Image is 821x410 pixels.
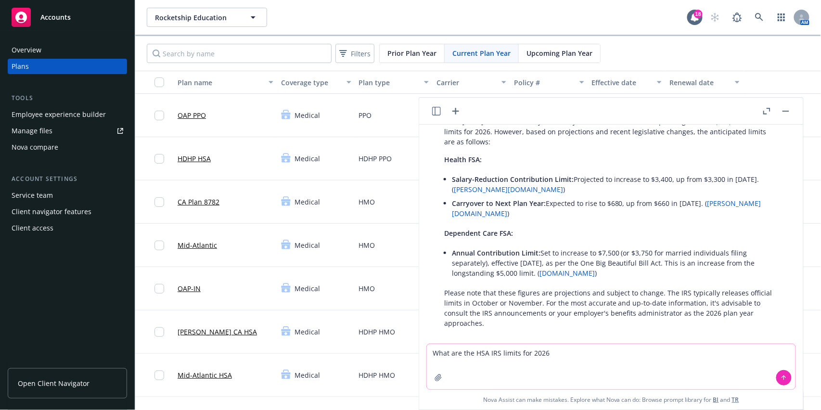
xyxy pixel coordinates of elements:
span: Salary-Reduction Contribution Limit: [452,175,574,184]
input: Toggle Row Selected [154,111,164,120]
button: Plan type [355,71,433,94]
div: Plan name [178,77,263,88]
span: HMO [359,197,375,207]
span: Medical [295,240,320,250]
span: Carryover to Next Plan Year: [452,199,546,208]
a: Accounts [8,4,127,31]
div: Policy # [514,77,573,88]
span: Rocketship Education [155,13,238,23]
p: Please note that these figures are projections and subject to change. The IRS typically releases ... [444,288,778,328]
a: [PERSON_NAME] CA HSA [178,327,257,337]
span: Medical [295,327,320,337]
span: Filters [337,47,372,61]
span: Filters [351,49,371,59]
span: Prior Plan Year [387,48,436,58]
span: HDHP HMO [359,370,396,380]
input: Toggle Row Selected [154,327,164,337]
span: Nova Assist can make mistakes. Explore what Nova can do: Browse prompt library for and [423,390,799,410]
p: Expected to rise to $680, up from $660 in [DATE]. ( ) [452,198,778,218]
a: OAP PPO [178,110,206,120]
a: HDHP HSA [178,154,211,164]
button: Effective date [588,71,666,94]
input: Toggle Row Selected [154,154,164,164]
div: Tools [8,93,127,103]
span: Annual Contribution Limit: [452,248,540,257]
button: Policy # [510,71,588,94]
a: Employee experience builder [8,107,127,122]
a: Client access [8,220,127,236]
button: Coverage type [277,71,355,94]
div: Account settings [8,174,127,184]
div: Service team [12,188,53,203]
a: Search [750,8,769,27]
div: Plan type [359,77,418,88]
input: Toggle Row Selected [154,284,164,294]
div: Effective date [592,77,651,88]
input: Search by name [147,44,332,63]
a: Mid-Atlantic [178,240,217,250]
button: Rocketship Education [147,8,267,27]
span: HDHP HMO [359,327,396,337]
div: Client access [12,220,53,236]
span: HDHP PPO [359,154,392,164]
p: As of [DATE], the IRS has not yet officially announced the Flexible Spending Account (FSA) contri... [444,116,778,147]
a: Report a Bug [728,8,747,27]
a: Service team [8,188,127,203]
a: OAP-IN [178,283,201,294]
div: Nova compare [12,140,58,155]
a: BI [713,396,719,404]
div: Manage files [12,123,52,139]
div: Carrier [436,77,496,88]
span: Dependent Care FSA: [444,229,513,238]
span: HMO [359,283,375,294]
span: PPO [359,110,372,120]
span: Medical [295,154,320,164]
a: CA Plan 8782 [178,197,219,207]
a: [PERSON_NAME][DOMAIN_NAME] [454,185,563,194]
div: Overview [12,42,41,58]
button: Renewal date [666,71,743,94]
span: Medical [295,197,320,207]
a: Manage files [8,123,127,139]
button: Filters [335,44,374,63]
button: Plan name [174,71,277,94]
a: Switch app [772,8,791,27]
span: Current Plan Year [452,48,511,58]
button: Carrier [433,71,510,94]
input: Toggle Row Selected [154,197,164,207]
div: Plans [12,59,29,74]
a: Overview [8,42,127,58]
input: Toggle Row Selected [154,371,164,380]
div: Renewal date [669,77,729,88]
li: Set to increase to $7,500 (or $3,750 for married individuals filing separately), effective [DATE]... [452,246,778,280]
a: TR [732,396,739,404]
a: Client navigator features [8,204,127,219]
input: Select all [154,77,164,87]
a: Plans [8,59,127,74]
a: Mid-Atlantic HSA [178,370,232,380]
div: Client navigator features [12,204,91,219]
a: Start snowing [706,8,725,27]
div: Employee experience builder [12,107,106,122]
p: Projected to increase to $3,400, up from $3,300 in [DATE]. ( ) [452,174,778,194]
span: Health FSA: [444,155,482,164]
a: [DOMAIN_NAME] [539,269,595,278]
span: Medical [295,110,320,120]
span: Open Client Navigator [18,378,90,388]
a: Nova compare [8,140,127,155]
span: Medical [295,370,320,380]
input: Toggle Row Selected [154,241,164,250]
span: Accounts [40,13,71,21]
span: HMO [359,240,375,250]
textarea: What are the HSA IRS limits for 2026 [427,344,795,389]
div: Coverage type [281,77,340,88]
span: Upcoming Plan Year [526,48,592,58]
span: Medical [295,283,320,294]
div: 18 [694,10,703,18]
